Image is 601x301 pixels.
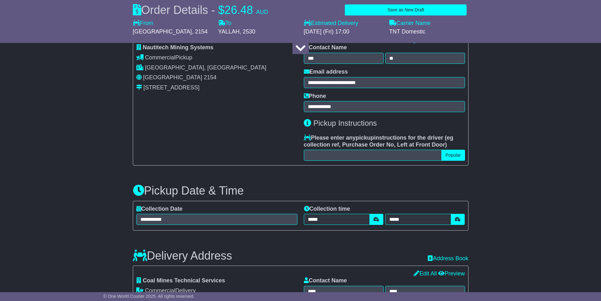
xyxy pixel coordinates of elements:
a: Preview [438,270,465,277]
a: Preview [438,38,465,44]
div: [DATE] (Fri) 17:00 [304,28,383,35]
span: [GEOGRAPHIC_DATA], [GEOGRAPHIC_DATA] [145,64,267,71]
span: 26.48 [225,3,253,16]
div: Order Details - [133,3,268,17]
span: , 2154 [192,28,208,35]
button: Popular [441,150,465,161]
h3: Delivery Address [133,250,232,262]
span: pickup [356,135,374,141]
div: [STREET_ADDRESS] [144,84,200,91]
span: YALLAH [218,28,240,35]
span: $ [218,3,225,16]
label: Collection time [304,206,350,213]
span: 2154 [204,74,216,81]
div: Delivery [136,287,298,294]
label: Phone [304,93,326,100]
label: Please enter any instructions for the driver ( ) [304,135,465,148]
div: TNT Domestic [389,28,468,35]
h3: Pickup Date & Time [133,184,468,197]
label: Contact Name [304,277,347,284]
span: AUD [256,9,268,15]
span: [GEOGRAPHIC_DATA] [133,28,192,35]
span: Coal Mines Technical Services [143,277,225,284]
span: , 2530 [239,28,255,35]
span: Pickup Instructions [313,119,377,127]
label: From [133,20,153,27]
label: Email address [304,69,348,75]
span: [GEOGRAPHIC_DATA] [143,74,202,81]
span: © One World Courier 2025. All rights reserved. [103,294,195,299]
label: To [218,20,232,27]
button: Save as New Draft [345,4,467,15]
span: Commercial [145,287,175,294]
label: Estimated Delivery [304,20,383,27]
a: Edit All [414,270,437,277]
span: eg collection ref, Purchase Order No, Left at Front Door [304,135,453,148]
label: Carrier Name [389,20,431,27]
label: Collection Date [136,206,183,213]
a: Address Book [428,255,468,262]
span: Commercial [145,54,175,61]
div: Pickup [136,54,298,61]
